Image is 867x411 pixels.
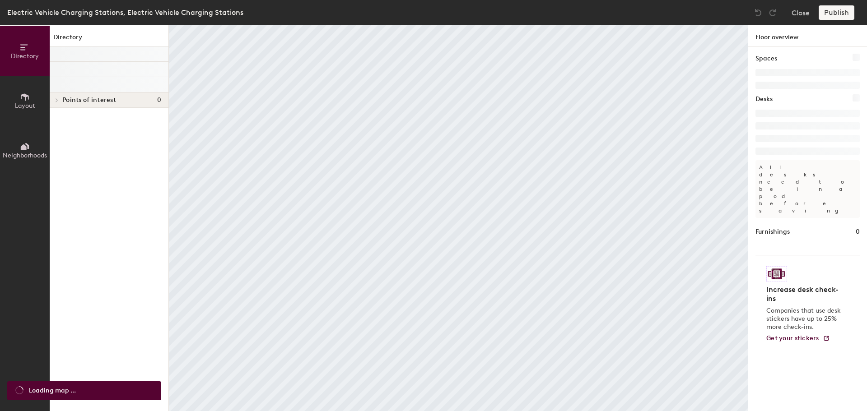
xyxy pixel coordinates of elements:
img: Sticker logo [766,266,787,282]
div: Electric Vehicle Charging Stations, Electric Vehicle Charging Stations [7,7,243,18]
h4: Increase desk check-ins [766,285,844,303]
span: Points of interest [62,97,116,104]
h1: Furnishings [755,227,790,237]
button: Close [792,5,810,20]
h1: Directory [50,32,168,46]
span: Layout [15,102,35,110]
a: Get your stickers [766,335,830,342]
h1: Floor overview [748,25,867,46]
img: Undo [754,8,763,17]
canvas: Map [169,25,748,411]
span: Directory [11,52,39,60]
h1: 0 [856,227,860,237]
h1: Desks [755,94,773,104]
p: Companies that use desk stickers have up to 25% more check-ins. [766,307,844,331]
span: Get your stickers [766,334,819,342]
span: 0 [157,97,161,104]
span: Loading map ... [29,386,76,396]
p: All desks need to be in a pod before saving [755,160,860,218]
img: Redo [768,8,777,17]
h1: Spaces [755,54,777,64]
span: Neighborhoods [3,152,47,159]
